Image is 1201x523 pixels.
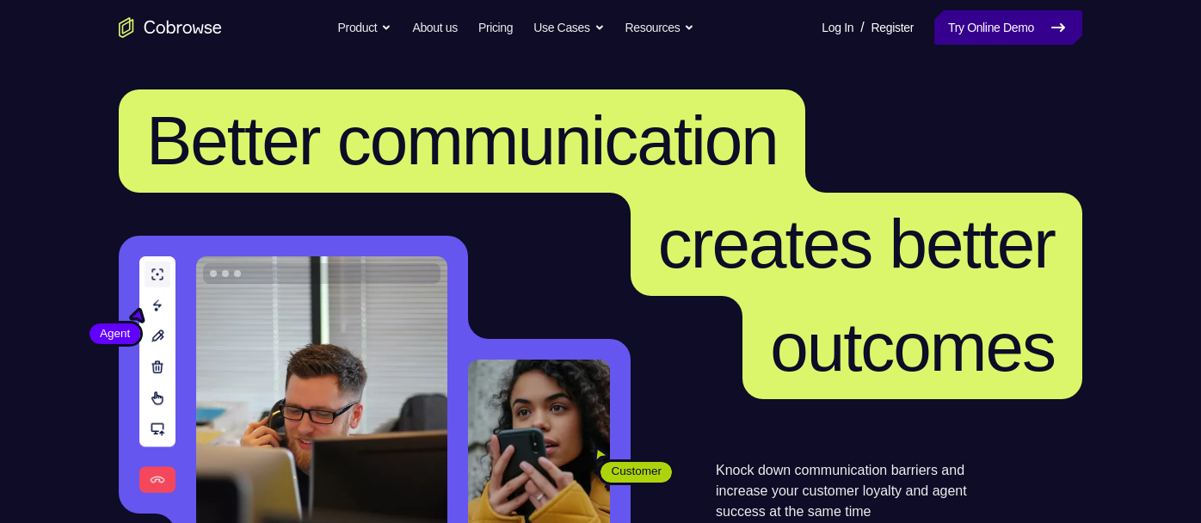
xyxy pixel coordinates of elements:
button: Resources [625,10,695,45]
a: Go to the home page [119,17,222,38]
a: About us [412,10,457,45]
p: Knock down communication barriers and increase your customer loyalty and agent success at the sam... [716,460,997,522]
a: Log In [822,10,853,45]
a: Register [871,10,914,45]
span: creates better [658,206,1055,282]
span: / [860,17,864,38]
a: Pricing [478,10,513,45]
button: Use Cases [533,10,604,45]
span: outcomes [770,309,1055,385]
span: Better communication [146,102,778,179]
a: Try Online Demo [934,10,1082,45]
button: Product [338,10,392,45]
